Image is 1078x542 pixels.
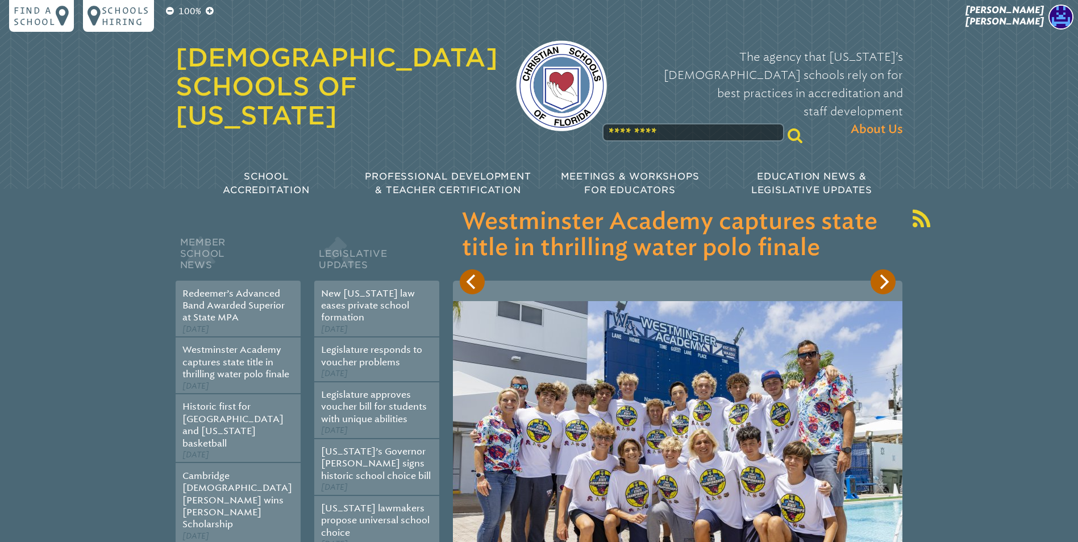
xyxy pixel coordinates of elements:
h3: Westminster Academy captures state title in thrilling water polo finale [462,209,893,261]
a: Westminster Academy captures state title in thrilling water polo finale [182,344,289,380]
p: 100% [176,5,203,18]
span: [DATE] [182,324,209,334]
p: The agency that [US_STATE]’s [DEMOGRAPHIC_DATA] schools rely on for best practices in accreditati... [625,48,903,139]
span: [DATE] [321,369,348,378]
a: Redeemer’s Advanced Band Awarded Superior at State MPA [182,288,285,323]
button: Next [871,269,896,294]
a: Legislature approves voucher bill for students with unique abilities [321,389,427,424]
button: Previous [460,269,485,294]
span: [PERSON_NAME] [PERSON_NAME] [965,5,1044,27]
span: [DATE] [321,324,348,334]
img: 132c85ce1a05815fc0ed1ab119190fd4 [1048,5,1073,30]
span: [DATE] [321,426,348,435]
a: [US_STATE] lawmakers propose universal school choice [321,503,430,538]
p: Find a school [14,5,56,27]
p: Schools Hiring [102,5,149,27]
a: Cambridge [DEMOGRAPHIC_DATA][PERSON_NAME] wins [PERSON_NAME] Scholarship [182,470,292,530]
a: [DEMOGRAPHIC_DATA] Schools of [US_STATE] [176,43,498,130]
span: [DATE] [182,381,209,391]
h2: Legislative Updates [314,234,439,281]
span: [DATE] [182,450,209,460]
span: School Accreditation [223,171,309,195]
a: New [US_STATE] law eases private school formation [321,288,415,323]
img: csf-logo-web-colors.png [516,40,607,131]
h2: Member School News [176,234,301,281]
span: Professional Development & Teacher Certification [365,171,531,195]
a: Historic first for [GEOGRAPHIC_DATA] and [US_STATE] basketball [182,401,284,448]
a: [US_STATE]’s Governor [PERSON_NAME] signs historic school choice bill [321,446,431,481]
span: About Us [851,120,903,139]
span: [DATE] [182,531,209,541]
span: Meetings & Workshops for Educators [561,171,700,195]
span: [DATE] [321,482,348,492]
span: Education News & Legislative Updates [751,171,872,195]
a: Legislature responds to voucher problems [321,344,422,367]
